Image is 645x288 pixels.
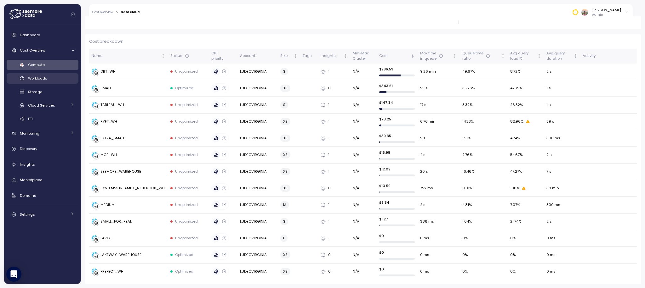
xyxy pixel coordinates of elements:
[321,269,348,274] div: 0
[350,163,377,180] td: N/A
[537,54,541,58] div: Not sorted
[20,193,36,198] span: Domains
[379,217,415,222] p: $ 1.27
[100,136,125,141] div: EXTRA_SMALL
[544,147,580,163] td: 2 s
[462,269,468,274] span: 0 %
[462,169,474,174] span: 16.46 %
[237,114,278,130] td: LUDEOVIRGINIA
[420,51,452,62] div: Max time in queue
[100,102,124,108] div: TABLEAU_WH
[544,49,580,64] th: Avg querydurationNot sorted
[240,53,275,59] div: Account
[462,152,472,158] span: 2.76 %
[350,130,377,147] td: N/A
[350,247,377,263] td: N/A
[237,213,278,230] td: LUDEOVIRGINIA
[420,152,425,158] span: 4 s
[89,49,168,64] th: NameNot sorted
[7,208,78,221] a: Settings
[510,186,519,191] span: 100 %
[175,102,198,107] p: Unoptimized
[175,235,198,241] p: Unoptimized
[7,73,78,84] a: Workloads
[175,219,198,224] p: Unoptimized
[237,163,278,180] td: LUDEOVIRGINIA
[462,186,472,191] span: 0.01 %
[581,9,588,15] img: ACg8ocKtgDyIcVJvXMapMHOpoaPa_K8-NdUkanAARjT4z4hMWza8bHg=s96-c
[20,32,40,37] span: Dashboard
[89,38,637,45] p: Cost breakdown
[462,202,472,208] span: 4.81 %
[7,158,78,171] a: Insights
[592,8,621,13] div: [PERSON_NAME]
[420,169,428,174] span: 26 s
[237,130,278,147] td: LUDEOVIRGINIA
[7,127,78,140] a: Monitoring
[583,53,634,59] div: Activity
[7,29,78,41] a: Dashboard
[544,130,580,147] td: 300 ms
[343,54,348,58] div: Not sorted
[7,44,78,57] a: Cost Overview
[237,80,278,97] td: LUDEOVIRGINIA
[379,100,415,105] p: $ 147.34
[510,252,516,258] span: 0 %
[28,76,47,81] span: Workloads
[544,263,580,280] td: 0 ms
[453,54,457,58] div: Not sorted
[510,269,516,274] span: 0 %
[510,69,520,75] span: 8.72 %
[573,54,578,58] div: Not sorted
[303,53,316,59] div: Tags
[379,183,415,188] p: $ 10.59
[462,119,474,125] span: 14.33 %
[350,263,377,280] td: N/A
[350,97,377,114] td: N/A
[379,167,415,172] p: $ 12.09
[462,235,468,241] span: 0 %
[100,252,141,258] div: LAKEWAY_WAREHOUSE
[420,202,425,208] span: 2 s
[420,219,434,224] span: 386 ms
[100,202,115,208] div: MEDIUM
[544,213,580,230] td: 2 s
[175,269,193,274] p: Optimized
[20,131,39,136] span: Monitoring
[237,64,278,80] td: LUDEOVIRGINIA
[420,235,429,241] span: 0 ms
[379,53,410,59] div: Cost
[283,218,285,225] span: S
[20,177,42,182] span: Marketplace
[318,49,350,64] th: InsightsNot sorted
[510,202,520,208] span: 7.07 %
[321,69,348,75] div: 1
[7,189,78,202] a: Domains
[283,102,285,108] span: S
[544,230,580,247] td: 0 ms
[175,136,198,141] p: Unoptimized
[420,86,428,91] span: 55 s
[28,62,45,67] span: Compute
[510,102,523,108] span: 26.32 %
[100,235,111,241] div: LARGE
[420,186,433,191] span: 752 ms
[353,51,374,62] div: Min-Max Cluster
[237,197,278,213] td: LUDEOVIRGINIA
[283,118,288,125] span: XS
[508,49,544,64] th: Avg queryload %Not sorted
[420,252,429,258] span: 0 ms
[510,136,520,141] span: 4.74 %
[237,263,278,280] td: LUDEOVIRGINIA
[175,86,193,91] p: Optimized
[410,54,415,58] div: Sorted descending
[544,114,580,130] td: 59 s
[544,180,580,197] td: 38 min
[379,117,415,122] p: $ 73.25
[321,102,348,108] div: 1
[20,146,37,151] span: Discovery
[20,212,35,217] span: Settings
[100,152,117,158] div: MCP_WH
[321,152,348,158] div: 1
[175,119,198,124] p: Unoptimized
